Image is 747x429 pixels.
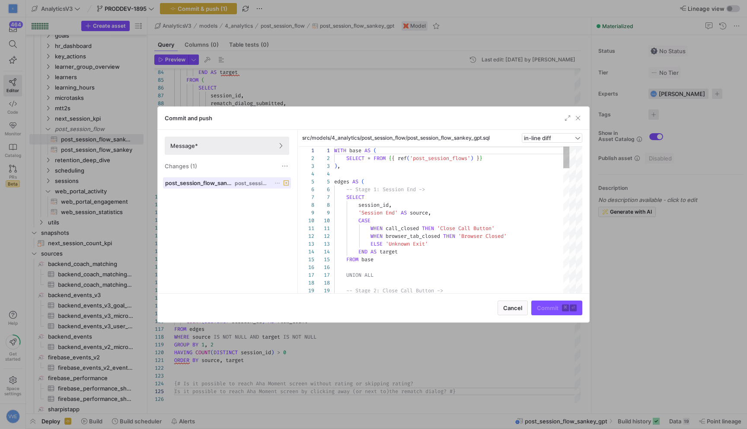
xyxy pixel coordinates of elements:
span: { [392,155,395,162]
div: 16 [299,263,314,271]
div: 9 [299,209,314,217]
span: FROM [373,155,386,162]
button: Message* [165,137,289,155]
span: } [476,155,479,162]
span: src/models/4_analytics/post_session_flow/post_session_flow_sankey_gpt.sql [302,135,490,141]
div: 13 [299,240,314,248]
span: session_id [358,202,389,208]
span: THEN [422,225,434,232]
span: SELECT [346,155,364,162]
span: ELSE [370,240,383,247]
span: Message* [170,142,198,149]
span: AS [370,248,377,255]
span: END [358,248,367,255]
span: 'Session End' [358,209,398,216]
div: 2 [314,154,330,162]
div: 15 [299,256,314,263]
span: ) [470,155,473,162]
div: 7 [314,193,330,201]
span: browser_tab_closed [386,233,440,240]
span: ) [334,163,337,170]
div: 4 [314,170,330,178]
button: Cancel [498,301,528,315]
div: 18 [299,279,314,287]
span: AS [364,147,370,154]
span: , [428,209,431,216]
div: 14 [314,248,330,256]
h3: Commit and push [165,115,212,122]
span: 'Close Call Button' [437,225,495,232]
span: AS [401,209,407,216]
span: -- Stage 1: Session End -> [346,186,425,193]
span: call_closed [386,225,419,232]
span: FROM [346,256,358,263]
span: CASE [358,217,370,224]
div: 5 [314,178,330,186]
div: 12 [299,232,314,240]
div: 4 [299,170,314,178]
span: base [361,256,373,263]
span: ( [373,147,377,154]
div: 12 [314,232,330,240]
div: 8 [299,201,314,209]
span: WITH [334,147,346,154]
div: 11 [314,224,330,232]
div: 3 [314,162,330,170]
span: base [349,147,361,154]
span: } [479,155,482,162]
div: 16 [314,263,330,271]
span: 'Unknown Exit' [386,240,428,247]
div: 17 [314,271,330,279]
button: post_session_flow_sankey_gpt.sqlpost_session_flow [163,177,291,189]
div: 19 [299,287,314,295]
span: , [389,202,392,208]
span: edges [334,178,349,185]
div: 6 [314,186,330,193]
span: { [389,155,392,162]
div: 1 [299,147,314,154]
span: in-line diff [524,134,551,141]
div: 2 [299,154,314,162]
span: ref [398,155,407,162]
span: Changes (1) [165,163,197,170]
div: 14 [299,248,314,256]
div: 7 [299,193,314,201]
span: 'Browser Closed' [458,233,507,240]
span: THEN [443,233,455,240]
div: 15 [314,256,330,263]
span: ( [407,155,410,162]
span: , [337,163,340,170]
span: WHEN [370,225,383,232]
span: post_session_flow_sankey_gpt.sql [165,179,233,186]
span: AS [352,178,358,185]
div: 5 [299,178,314,186]
span: post_session_flow [235,180,270,186]
div: 3 [299,162,314,170]
span: ( [361,178,364,185]
span: source [410,209,428,216]
div: 6 [299,186,314,193]
div: 18 [314,279,330,287]
span: -- Stage 2: Close Call Button -> [346,287,443,294]
div: 10 [299,217,314,224]
div: 10 [314,217,330,224]
span: WHEN [370,233,383,240]
div: 19 [314,287,330,295]
div: 13 [314,240,330,248]
span: ALL [364,272,373,279]
div: 8 [314,201,330,209]
div: 17 [299,271,314,279]
span: Cancel [503,304,522,311]
span: SELECT [346,194,364,201]
div: 9 [314,209,330,217]
div: 1 [314,147,330,154]
span: target [380,248,398,255]
span: UNION [346,272,361,279]
div: 11 [299,224,314,232]
span: 'post_session_flows' [410,155,470,162]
